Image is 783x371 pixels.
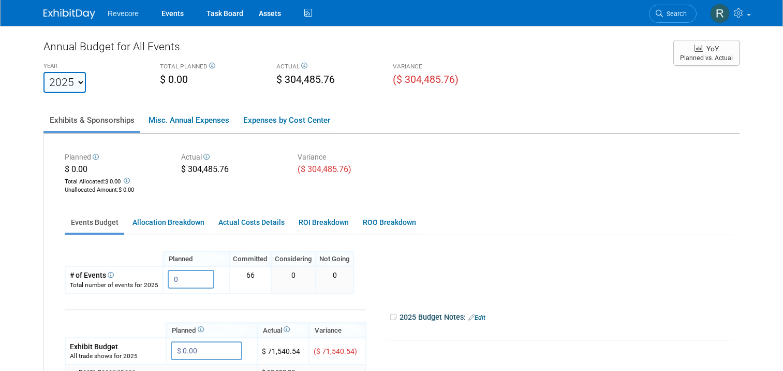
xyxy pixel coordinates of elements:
[309,323,366,338] th: Variance
[142,109,235,131] a: Misc. Annual Expenses
[649,5,697,23] a: Search
[292,212,354,233] a: ROI Breakdown
[663,10,687,18] span: Search
[181,164,282,177] div: $ 304,485.76
[357,212,422,233] a: ROO Breakdown
[160,74,188,85] span: $ 0.00
[393,62,494,73] div: VARIANCE
[271,266,316,293] td: 0
[298,164,351,174] span: ($ 304,485.76)
[70,270,158,280] div: # of Events
[65,152,166,164] div: Planned
[706,45,719,53] span: YoY
[65,164,87,174] span: $ 0.00
[257,338,309,364] td: $ 71,540.54
[468,314,485,321] a: Edit
[673,40,740,66] button: YoY Planned vs. Actual
[316,266,353,293] td: 0
[43,9,95,19] img: ExhibitDay
[160,62,261,73] div: TOTAL PLANNED
[271,251,316,266] th: Considering
[65,187,117,193] span: Unallocated Amount
[237,109,336,131] a: Expenses by Cost Center
[70,341,161,352] div: Exhibit Budget
[65,212,124,233] a: Events Budget
[710,4,730,23] img: Rachael Sires
[108,9,139,18] span: Revecore
[126,212,210,233] a: Allocation Breakdown
[65,186,166,194] div: :
[393,74,459,85] span: ($ 304,485.76)
[389,309,733,325] div: 2025 Budget Notes:
[181,152,282,164] div: Actual
[314,347,357,355] span: ($ 71,540.54)
[105,178,121,185] span: $ 0.00
[229,251,271,266] th: Committed
[163,251,229,266] th: Planned
[212,212,290,233] a: Actual Costs Details
[70,352,161,361] div: All trade shows for 2025
[70,281,158,290] div: Total number of events for 2025
[276,62,377,73] div: ACTUAL
[257,323,309,338] th: Actual
[166,323,257,338] th: Planned
[298,152,398,164] div: Variance
[65,176,166,186] div: Total Allocated:
[43,62,144,72] div: YEAR
[119,187,134,193] span: $ 0.00
[229,266,271,293] td: 66
[43,109,140,131] a: Exhibits & Sponsorships
[43,39,663,60] div: Annual Budget for All Events
[276,74,335,85] span: $ 304,485.76
[316,251,353,266] th: Not Going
